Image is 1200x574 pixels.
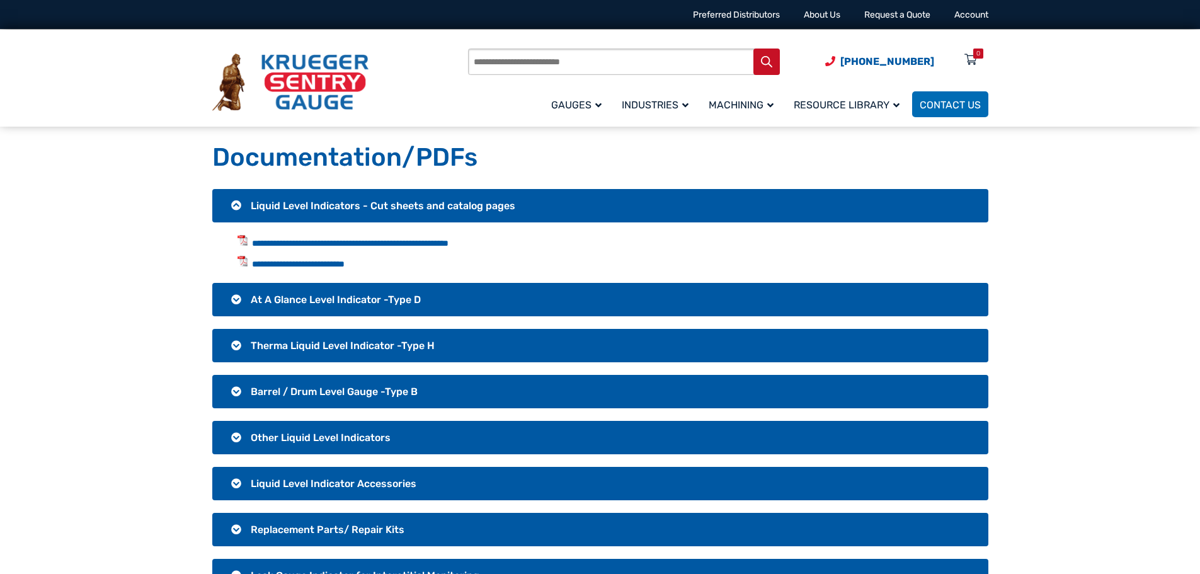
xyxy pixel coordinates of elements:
span: Gauges [551,99,602,111]
a: Machining [701,89,786,119]
a: Phone Number (920) 434-8860 [825,54,934,69]
a: About Us [804,9,840,20]
a: Request a Quote [864,9,930,20]
span: Liquid Level Indicator Accessories [251,478,416,490]
span: Barrel / Drum Level Gauge -Type B [251,386,418,398]
span: Therma Liquid Level Indicator -Type H [251,340,435,352]
h1: Documentation/PDFs [212,142,988,173]
a: Account [954,9,988,20]
span: Industries [622,99,689,111]
span: Replacement Parts/ Repair Kits [251,524,404,536]
img: Krueger Sentry Gauge [212,54,369,112]
span: At A Glance Level Indicator -Type D [251,294,421,306]
a: Contact Us [912,91,988,117]
span: Machining [709,99,774,111]
span: [PHONE_NUMBER] [840,55,934,67]
a: Resource Library [786,89,912,119]
span: Liquid Level Indicators - Cut sheets and catalog pages [251,200,515,212]
a: Gauges [544,89,614,119]
span: Resource Library [794,99,900,111]
a: Industries [614,89,701,119]
span: Contact Us [920,99,981,111]
a: Preferred Distributors [693,9,780,20]
span: Other Liquid Level Indicators [251,432,391,444]
div: 0 [976,49,980,59]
